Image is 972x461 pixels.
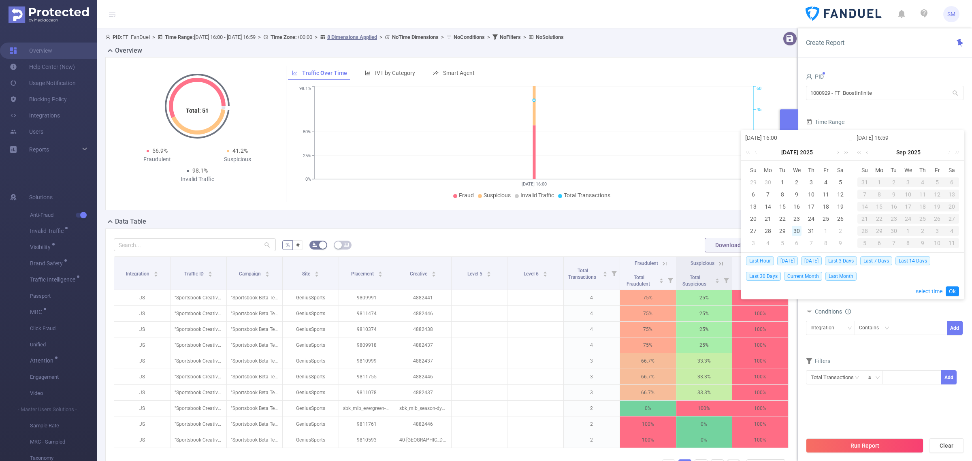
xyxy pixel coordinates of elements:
td: July 7, 2025 [761,188,775,201]
td: September 3, 2025 [901,176,916,188]
div: 11 [944,238,959,248]
div: 6 [792,238,801,248]
td: October 2, 2025 [915,225,930,237]
b: Time Zone: [271,34,297,40]
span: Invalid Traffic [520,192,554,198]
span: Reports [29,146,49,153]
td: July 15, 2025 [775,201,790,213]
td: September 28, 2025 [857,225,872,237]
span: Unified [30,337,97,353]
td: July 10, 2025 [804,188,819,201]
span: > [150,34,158,40]
span: Video [30,385,97,401]
td: October 11, 2025 [944,237,959,249]
td: September 19, 2025 [930,201,944,213]
span: > [485,34,492,40]
a: Sep [895,144,907,160]
input: End date [857,133,960,143]
td: September 24, 2025 [901,213,916,225]
div: 4 [763,238,773,248]
img: Protected Media [9,6,89,23]
span: Su [746,166,761,174]
a: Previous month (PageUp) [864,144,872,160]
u: 8 Dimensions Applied [327,34,377,40]
div: 12 [836,190,845,199]
div: 2 [915,226,930,236]
td: September 8, 2025 [872,188,887,201]
b: No Time Dimensions [392,34,439,40]
td: July 25, 2025 [819,213,833,225]
a: 2025 [907,144,921,160]
td: August 31, 2025 [857,176,872,188]
td: July 2, 2025 [790,176,804,188]
th: Sun [857,164,872,176]
div: 1 [901,226,916,236]
th: Fri [819,164,833,176]
b: Time Range: [165,34,194,40]
div: 4 [915,177,930,187]
a: Next year (Control + right) [951,144,961,160]
th: Wed [790,164,804,176]
span: Fr [819,166,833,174]
td: September 30, 2025 [887,225,901,237]
a: Integrations [10,107,60,124]
div: 2 [836,226,845,236]
a: Users [10,124,43,140]
div: 20 [748,214,758,224]
div: 18 [821,202,831,211]
span: Th [804,166,819,174]
td: July 24, 2025 [804,213,819,225]
button: Add [947,321,963,335]
div: 28 [857,226,872,236]
td: September 21, 2025 [857,213,872,225]
td: September 29, 2025 [872,225,887,237]
div: 7 [806,238,816,248]
span: Suspicious [484,192,511,198]
div: 10 [901,190,916,199]
span: > [521,34,529,40]
span: Invalid Traffic [30,228,66,234]
input: Start date [745,133,848,143]
i: icon: down [885,326,889,331]
div: 6 [944,177,959,187]
td: July 23, 2025 [790,213,804,225]
span: Sa [944,166,959,174]
span: Total Transactions [564,192,610,198]
div: 25 [915,214,930,224]
div: ≥ [868,371,877,384]
button: Clear [929,438,964,453]
div: 16 [887,202,901,211]
a: Help Center (New) [10,59,75,75]
div: 22 [778,214,787,224]
td: October 6, 2025 [872,237,887,249]
td: July 5, 2025 [833,176,848,188]
div: 29 [748,177,758,187]
div: 2 [792,177,801,187]
div: 14 [857,202,872,211]
div: 30 [792,226,801,236]
a: Next month (PageDown) [945,144,952,160]
th: Tue [775,164,790,176]
td: September 14, 2025 [857,201,872,213]
span: Brand Safety [30,260,66,266]
div: 31 [806,226,816,236]
td: October 1, 2025 [901,225,916,237]
div: 16 [792,202,801,211]
tspan: 0% [305,177,311,182]
td: July 22, 2025 [775,213,790,225]
div: 7 [857,190,872,199]
a: Last year (Control + left) [855,144,866,160]
div: 5 [836,177,845,187]
td: July 30, 2025 [790,225,804,237]
td: July 31, 2025 [804,225,819,237]
div: 6 [872,238,887,248]
span: Create Report [806,39,844,47]
a: Blocking Policy [10,91,67,107]
div: 13 [944,190,959,199]
td: September 22, 2025 [872,213,887,225]
i: icon: down [875,375,880,381]
a: Next year (Control + right) [839,144,850,160]
td: July 27, 2025 [746,225,761,237]
div: 5 [930,177,944,187]
span: Passport [30,288,97,304]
